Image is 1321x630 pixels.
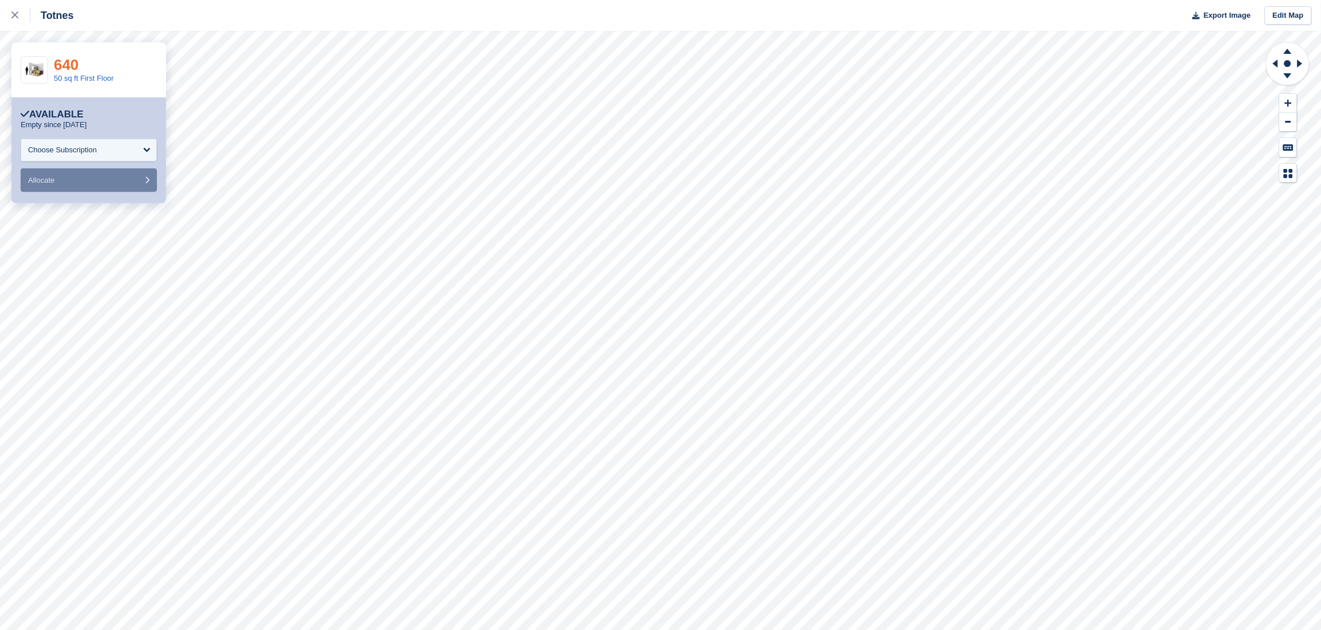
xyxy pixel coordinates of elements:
button: Keyboard Shortcuts [1280,138,1297,157]
a: Edit Map [1265,6,1312,25]
button: Zoom In [1280,94,1297,113]
a: 640 [54,56,78,73]
div: Totnes [30,9,74,22]
img: 50-sqft-unit.jpg [21,60,48,80]
button: Allocate [21,168,157,192]
span: Allocate [28,176,54,184]
button: Export Image [1186,6,1251,25]
span: Export Image [1204,10,1251,21]
button: Zoom Out [1280,113,1297,132]
div: Available [21,109,84,120]
button: Map Legend [1280,164,1297,183]
p: Empty since [DATE] [21,120,86,129]
div: Choose Subscription [28,144,97,156]
a: 50 sq ft First Floor [54,74,114,82]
